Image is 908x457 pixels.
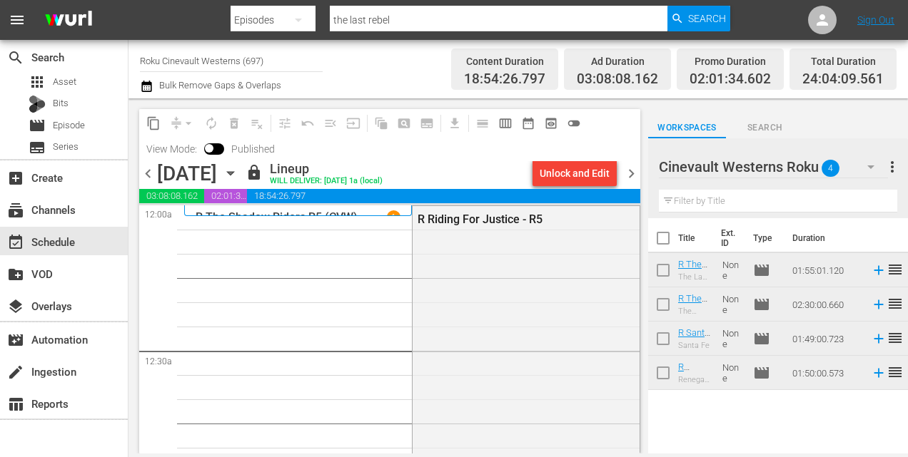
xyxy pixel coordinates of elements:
span: more_vert [884,158,901,175]
span: reorder [887,364,904,381]
span: Episode [753,330,770,347]
span: reorder [887,329,904,346]
span: Published [224,143,282,155]
span: Asset [53,75,76,89]
td: None [717,287,747,322]
span: lock [246,164,263,181]
span: 24:04:09.561 [802,71,884,88]
span: 18:54:26.797 [247,189,640,203]
td: 02:30:00.660 [787,287,865,322]
span: Remove Gaps & Overlaps [165,112,200,135]
td: None [717,356,747,390]
span: Search [7,49,24,66]
span: 03:08:08.162 [139,189,204,203]
span: Bulk Remove Gaps & Overlaps [157,80,281,91]
div: Promo Duration [690,51,771,71]
span: 24 hours Lineup View is OFF [563,112,585,135]
span: Ingestion [7,364,24,381]
span: Schedule [7,234,24,251]
span: menu [9,11,26,29]
img: ans4CAIJ8jUAAAAAAAAAAAAAAAAAAAAAAAAgQb4GAAAAAAAAAAAAAAAAAAAAAAAAJMjXAAAAAAAAAAAAAAAAAAAAAAAAgAT5G... [34,4,103,37]
svg: Add to Schedule [871,262,887,278]
span: Episode [753,262,770,279]
div: Unlock and Edit [540,160,610,186]
span: Episode [753,296,770,313]
svg: Add to Schedule [871,297,887,312]
a: R Renegades (1946) - R1/R5 [678,361,709,415]
span: Episode [753,364,770,381]
span: chevron_right [622,165,640,183]
div: Santa Fe [678,341,711,350]
div: Lineup [270,161,383,177]
td: None [717,253,747,287]
span: Asset [29,73,46,91]
button: Search [667,6,730,31]
div: Content Duration [464,51,545,71]
div: Bits [29,96,46,113]
span: 18:54:26.797 [464,71,545,88]
button: more_vert [884,150,901,184]
span: Series [29,139,46,156]
span: Select an event to delete [223,112,246,135]
div: [DATE] [157,162,217,185]
th: Type [745,218,784,258]
span: reorder [887,295,904,312]
span: 02:01:34.602 [204,189,246,203]
span: Episode [53,118,85,133]
span: Copy Lineup [142,112,165,135]
div: R Riding For Justice - R5 [418,212,570,226]
p: R The Shadow Riders R5 (CVW) [196,210,358,224]
span: toggle_off [567,116,581,130]
span: Search [726,120,804,135]
svg: Add to Schedule [871,331,887,346]
div: Cinevault Westerns Roku [659,147,888,187]
span: Channels [7,202,24,219]
span: preview_outlined [544,116,558,130]
span: Search [688,6,726,31]
td: 01:49:00.723 [787,322,865,356]
span: Episode [29,117,46,134]
th: Ext. ID [712,218,745,258]
span: Toggle to switch from Published to Draft view. [204,143,214,153]
span: Reports [7,396,24,413]
td: None [717,322,747,356]
span: 03:08:08.162 [577,71,658,88]
span: chevron_left [139,165,157,183]
span: Automation [7,332,24,349]
div: Renegades [678,375,711,384]
p: 1 [391,212,396,222]
span: 02:01:34.602 [690,71,771,88]
th: Title [678,218,712,258]
td: 01:50:00.573 [787,356,865,390]
span: Series [53,140,79,154]
div: Ad Duration [577,51,658,71]
span: date_range_outlined [521,116,535,130]
div: Total Duration [802,51,884,71]
span: Workspaces [648,120,726,135]
span: Week Calendar View [494,112,517,135]
div: WILL DELIVER: [DATE] 1a (local) [270,177,383,186]
div: The Last Rebel [678,272,711,282]
span: Bits [53,96,69,111]
span: reorder [887,261,904,278]
td: 01:55:01.120 [787,253,865,287]
span: calendar_view_week_outlined [498,116,513,130]
th: Duration [784,218,869,258]
a: R The Professionals (1966) - R5 [678,293,710,346]
button: Unlock and Edit [533,160,617,186]
span: View Mode: [139,143,204,155]
div: The Professionals [678,307,711,316]
a: R Santa Fe (1951) R1 [678,327,710,370]
a: Sign Out [857,14,894,26]
span: VOD [7,266,24,283]
span: Create [7,170,24,187]
span: Overlays [7,298,24,315]
span: Loop Content [200,112,223,135]
a: R The Last Rebel - r5 [678,259,707,302]
svg: Add to Schedule [871,365,887,381]
span: content_copy [146,116,161,130]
